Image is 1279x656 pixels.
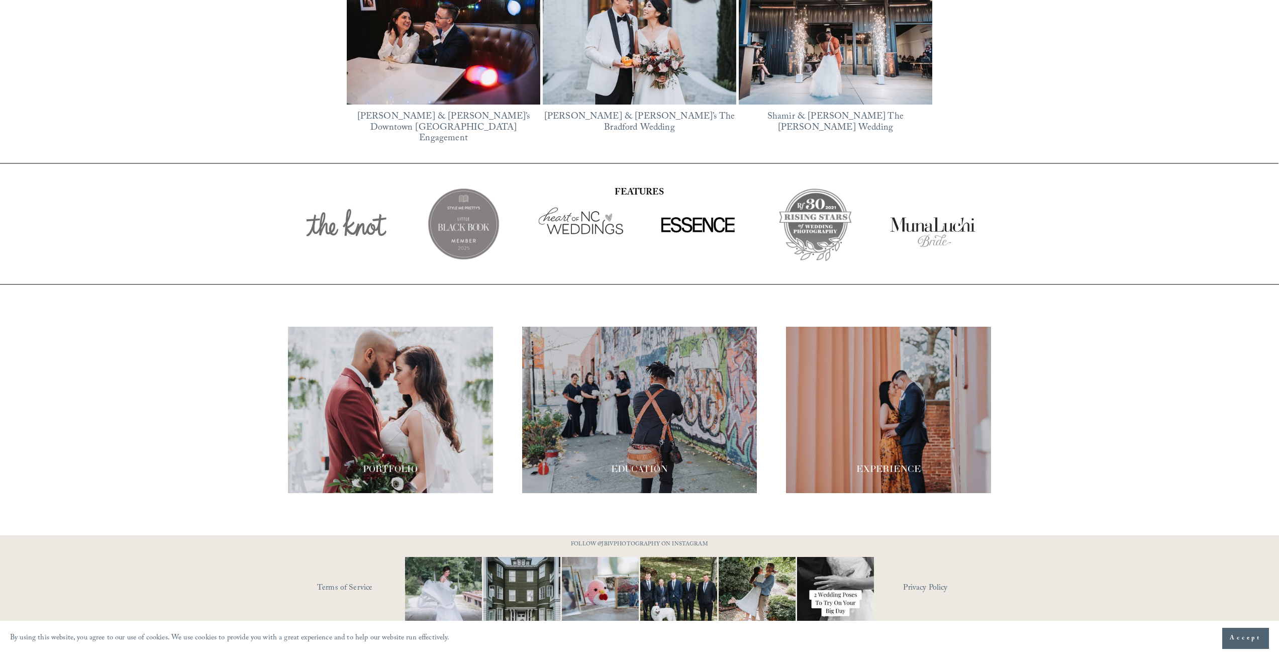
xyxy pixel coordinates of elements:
[543,557,658,634] img: This has got to be one of the cutest detail shots I've ever taken for a wedding! 📷 @thewoobles #I...
[317,581,434,596] a: Terms of Service
[357,110,530,147] a: [PERSON_NAME] & [PERSON_NAME]’s Downtown [GEOGRAPHIC_DATA] Engagement
[552,539,728,550] p: FOLLOW @JBIVPHOTOGRAPHY ON INSTAGRAM
[472,557,571,634] img: Wideshots aren't just &quot;nice to have,&quot; they're a wedding day essential! 🙌 #Wideshotwedne...
[10,631,450,646] p: By using this website, you agree to our use of cookies. We use cookies to provide you with a grea...
[1222,628,1269,649] button: Accept
[621,557,737,634] img: Happy #InternationalDogDay to all the pups who have made wedding days, engagement sessions, and p...
[615,185,664,201] strong: FEATURES
[767,110,904,136] a: Shamir & [PERSON_NAME] The [PERSON_NAME] Wedding
[778,557,894,634] img: Let&rsquo;s talk about poses for your wedding day! It doesn&rsquo;t have to be complicated, somet...
[1230,633,1261,643] span: Accept
[856,463,921,475] span: EXPERIENCE
[719,544,796,646] img: It&rsquo;s that time of year where weddings and engagements pick up and I get the joy of capturin...
[386,557,502,634] img: Not every photo needs to be perfectly still, sometimes the best ones are the ones that feel like ...
[611,463,668,475] span: EDUCATION
[363,463,418,475] span: PORTFOLIO
[903,581,991,596] a: Privacy Policy
[544,110,735,136] a: [PERSON_NAME] & [PERSON_NAME]’s The Bradford Wedding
